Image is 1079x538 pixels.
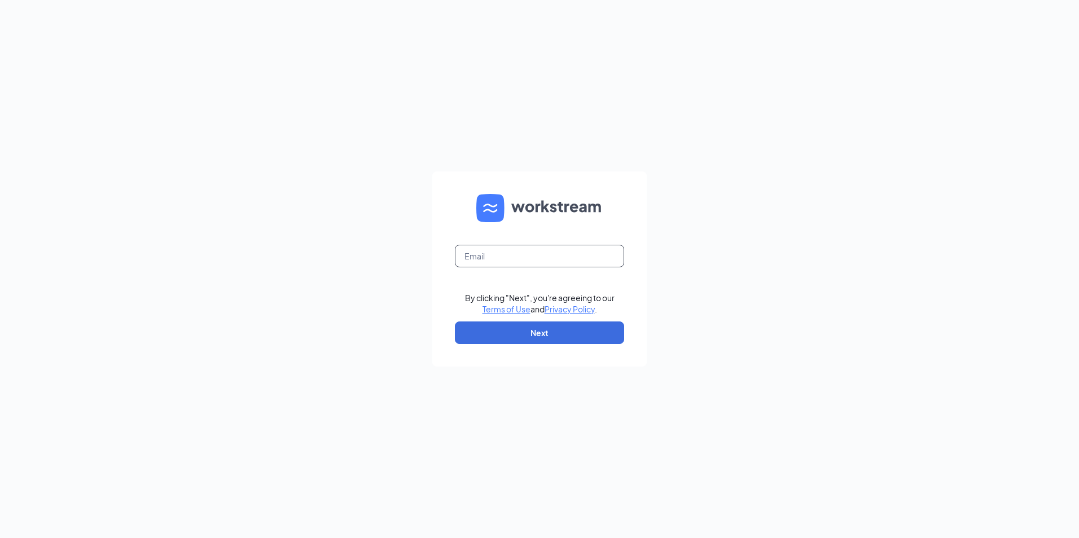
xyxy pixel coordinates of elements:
img: WS logo and Workstream text [476,194,603,222]
a: Privacy Policy [545,304,595,314]
input: Email [455,245,624,267]
button: Next [455,321,624,344]
div: By clicking "Next", you're agreeing to our and . [465,292,615,315]
a: Terms of Use [483,304,530,314]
